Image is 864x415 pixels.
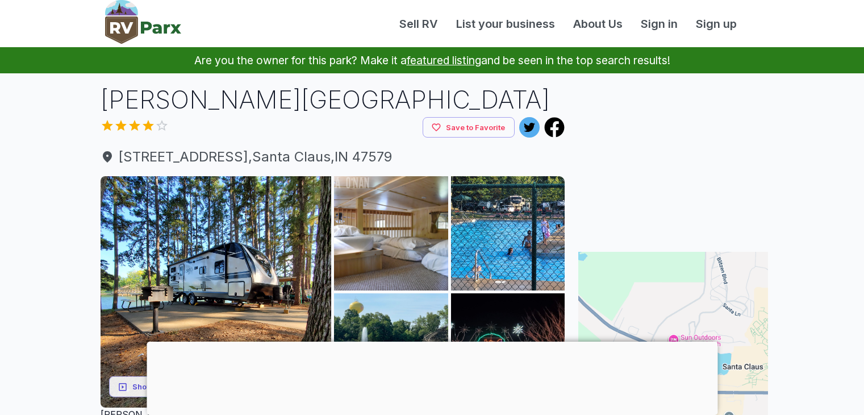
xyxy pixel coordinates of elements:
[109,376,200,397] button: Show all photos
[101,176,332,408] img: AAcXr8qbgw5wyAMVhEcGpmMyqRCOuKpfOIgb1s2_m7PQpSsLFMj-5X7xGMvkGWF2FHNyLtRH-r30SLnM_LOVAKFSURIvejrQQ...
[101,82,565,117] h1: [PERSON_NAME][GEOGRAPHIC_DATA]
[334,293,448,408] img: AAcXr8oUp9Y3_jTOGI2UoOt-V4TAJYvrHgUxE4yJtuVeSkpp-q8faviofYSmJFdpKE5m-ApZCqfh091VLoX8Vei5e3YlqkUNO...
[632,15,687,32] a: Sign in
[423,117,515,138] button: Save to Favorite
[14,47,850,73] p: Are you the owner for this park? Make it a and be seen in the top search results!
[101,147,565,167] a: [STREET_ADDRESS],Santa Claus,IN 47579
[451,176,565,290] img: AAcXr8rUjuswRqTecgA7VteqDGSj76AmFUzpKE2i9qXCeXgT3FITrJhwCG2XObK_Tm2gnZj0fMzphpRRjqxQDeNuM8hlk03sQ...
[564,15,632,32] a: About Us
[147,342,717,412] iframe: Advertisement
[451,293,565,408] img: AAcXr8qPxyHE_hU8yBeejbrfwdAUitsM5EiZo4L15fjmlLJnFCFWKPsAcl_qpnHrXPC4tCW2rlGZONKSURsjc4BF_unyOaNCj...
[334,176,448,290] img: AAcXr8pomHs61uiL2RDf4Mhp-Pd25gZPEz8rk8zNEtPpHmzNveHOIpOTodogTAguuLzd_qEkxg7h9WCOVSCuNPBDhPhKVUXjs...
[390,15,447,32] a: Sell RV
[407,53,481,67] a: featured listing
[447,15,564,32] a: List your business
[101,147,565,167] span: [STREET_ADDRESS] , Santa Claus , IN 47579
[687,15,746,32] a: Sign up
[578,82,768,225] iframe: Advertisement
